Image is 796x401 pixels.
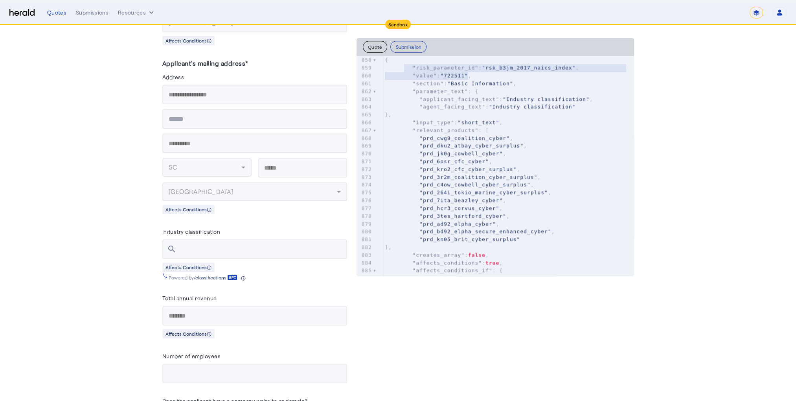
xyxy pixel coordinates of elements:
span: "parameter_text" [413,88,468,94]
div: 871 [357,157,373,165]
span: "value" [413,72,437,78]
span: : , [385,72,472,78]
span: "Industry classification" [503,96,590,102]
span: "applicant_facing_text" [419,96,499,102]
span: "input_type" [413,119,454,125]
span: "Basic Information" [447,80,513,86]
div: 870 [357,150,373,157]
span: , [385,197,506,203]
span: "section" [413,80,444,86]
span: : , [385,65,579,70]
div: 868 [357,134,373,142]
span: , [385,158,493,164]
span: ], [385,244,392,250]
div: 881 [357,235,373,243]
span: : , [385,80,517,86]
span: "prd_7ita_beazley_cyber" [419,197,503,203]
span: "affects_conditions" [413,260,482,266]
span: : [385,275,461,281]
div: Affects Conditions [162,36,215,45]
span: , [385,213,510,219]
span: "722511" [440,72,468,78]
span: "rsk_b3jm_2017_naics_index" [482,65,575,70]
span: , [385,135,513,141]
div: 865 [357,111,373,118]
div: 877 [357,204,373,212]
span: , [385,228,555,234]
label: Address [162,74,184,80]
span: "type" [419,275,440,281]
div: 878 [357,212,373,220]
div: Sandbox [385,20,411,29]
span: "prd_264i_tokio_marine_cyber_surplus" [419,189,548,195]
span: , [385,221,499,227]
span: "short_text" [458,119,499,125]
div: Affects Conditions [162,262,215,272]
div: 873 [357,173,373,181]
div: 885 [357,266,373,274]
div: 863 [357,95,373,103]
button: Submission [390,41,426,53]
label: Applicant's mailing address* [162,59,248,67]
div: Quotes [47,9,66,17]
div: 858 [357,56,373,64]
div: 860 [357,72,373,79]
span: , [385,181,534,187]
span: }, [385,111,392,117]
div: 869 [357,142,373,150]
span: : [ [385,127,489,133]
label: Number of employees [162,353,221,359]
a: /classifications [194,274,237,281]
label: Total annual revenue [162,295,217,301]
span: "prd_cwg9_coalition_cyber" [419,135,510,141]
span: "prd_3tes_hartford_cyber" [419,213,506,219]
img: Herald Logo [9,9,35,17]
div: 874 [357,181,373,188]
div: 882 [357,243,373,251]
div: 864 [357,103,373,111]
span: : { [385,88,478,94]
span: : { [385,267,503,273]
div: 883 [357,251,373,259]
span: "prd_c4ow_cowbell_cyber_surplus" [419,181,530,187]
div: 880 [357,227,373,235]
button: Quote [363,41,388,53]
span: { [385,57,388,63]
span: : , [385,252,489,258]
mat-icon: search [162,244,181,254]
span: , [385,142,527,148]
span: "agent_facing_text" [419,103,485,109]
div: Submissions [76,9,108,17]
span: , [385,150,506,156]
div: 866 [357,118,373,126]
div: 875 [357,188,373,196]
div: 872 [357,165,373,173]
div: 859 [357,64,373,72]
div: 867 [357,126,373,134]
span: : , [385,260,503,266]
div: Affects Conditions [162,205,215,214]
span: "Industry classification" [489,103,576,109]
span: , [385,205,503,211]
span: "relevant_products" [413,127,479,133]
span: , [385,174,541,180]
span: , [385,189,552,195]
span: : , [385,119,503,125]
span: "prd_ad92_elpha_cyber" [419,221,496,227]
span: "prd_hcr3_corvus_cyber" [419,205,499,211]
span: "creates_array" [413,252,465,258]
div: Affects Conditions [162,329,215,338]
span: "prd_bd92_elpha_secure_enhanced_cyber" [419,228,551,234]
span: : , [385,96,593,102]
div: 876 [357,196,373,204]
div: 861 [357,79,373,87]
span: "prd_kn05_brit_cyber_surplus" [419,236,520,242]
span: "prd_6osr_cfc_cyber" [419,158,489,164]
span: "prd_dku2_atbay_cyber_surplus" [419,142,524,148]
span: true [485,260,499,266]
span: false [468,252,485,258]
span: "any" [444,275,461,281]
button: Resources dropdown menu [118,9,155,17]
div: Powered by [169,274,246,281]
span: : [385,103,576,109]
